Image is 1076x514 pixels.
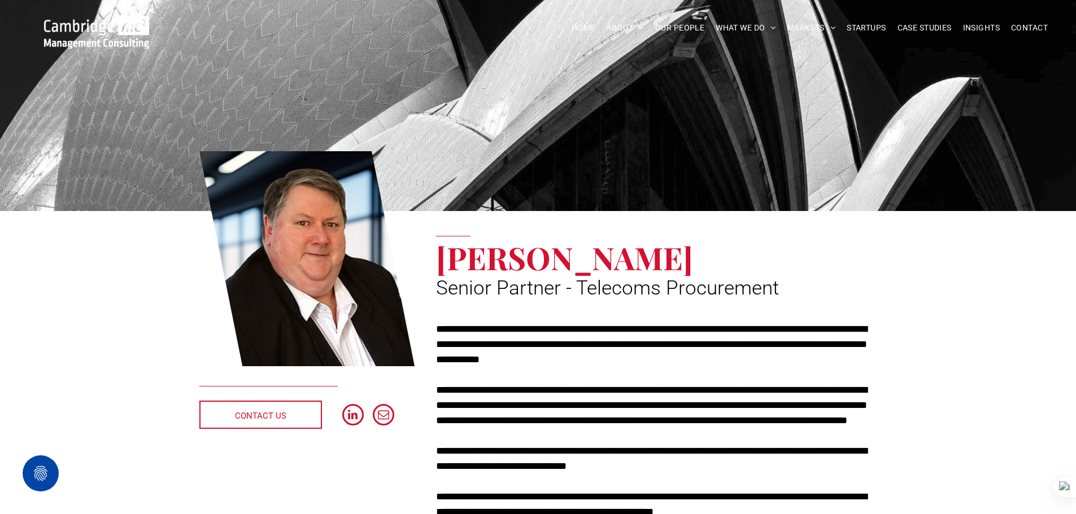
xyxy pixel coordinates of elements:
[199,401,322,429] a: CONTACT US
[44,17,149,29] a: Your Business Transformed | Cambridge Management Consulting
[342,404,364,428] a: linkedin
[235,402,286,430] span: CONTACT US
[373,404,394,428] a: email
[199,150,415,368] a: Telecoms | Eric Green | Senior Partner - Telecoms Procurement
[710,19,782,37] a: WHAT WE DO
[601,19,650,37] a: ABOUT
[841,19,891,37] a: STARTUPS
[650,19,710,37] a: OUR PEOPLE
[566,19,601,37] a: HOME
[436,276,779,300] span: Senior Partner - Telecoms Procurement
[436,236,693,278] span: [PERSON_NAME]
[1005,19,1053,37] a: CONTACT
[782,19,841,37] a: MARKETS
[957,19,1005,37] a: INSIGHTS
[892,19,957,37] a: CASE STUDIES
[44,16,149,49] img: Go to Homepage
